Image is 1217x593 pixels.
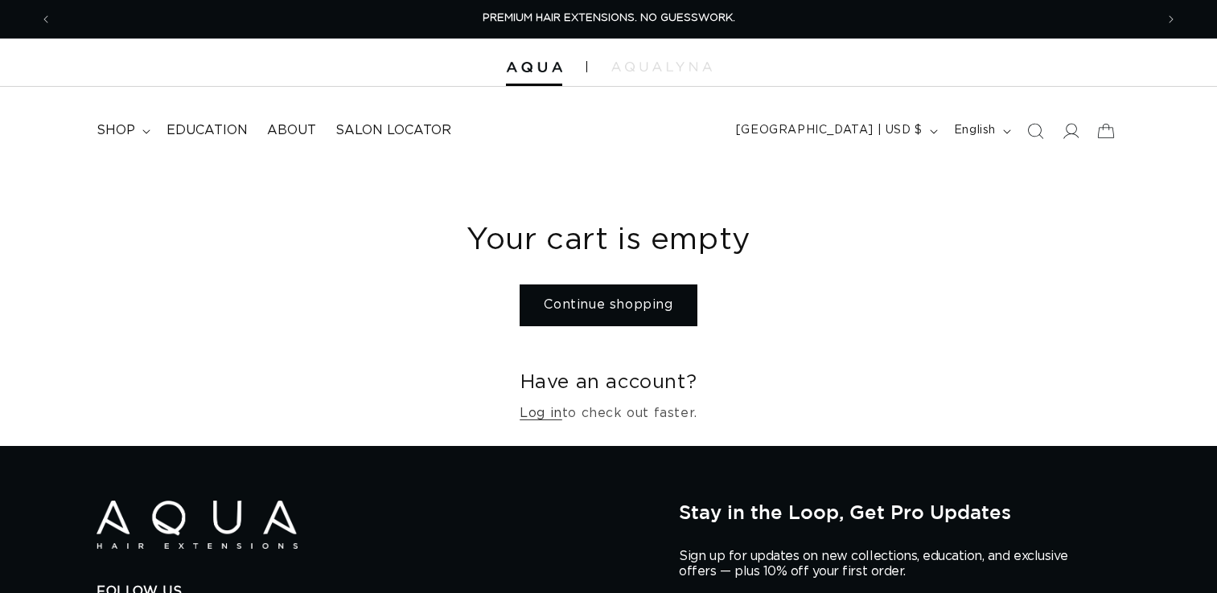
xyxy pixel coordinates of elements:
button: Previous announcement [28,4,64,35]
summary: shop [87,112,157,149]
span: [GEOGRAPHIC_DATA] | USD $ [736,122,923,139]
img: aqualyna.com [611,62,712,72]
button: [GEOGRAPHIC_DATA] | USD $ [726,116,944,146]
h2: Have an account? [97,370,1120,395]
a: Salon Locator [326,112,461,149]
a: Education [157,112,257,149]
span: English [954,122,996,139]
button: English [944,116,1018,146]
img: Aqua Hair Extensions [97,501,298,550]
button: Next announcement [1153,4,1189,35]
span: About [267,122,316,139]
h2: Stay in the Loop, Get Pro Updates [679,501,1120,523]
h1: Your cart is empty [97,221,1120,260]
a: Log in [520,402,562,425]
summary: Search [1018,113,1053,149]
span: Salon Locator [335,122,451,139]
span: Education [167,122,248,139]
a: About [257,112,326,149]
p: to check out faster. [97,402,1120,425]
span: PREMIUM HAIR EXTENSIONS. NO GUESSWORK. [483,13,735,23]
a: Continue shopping [520,284,697,325]
p: Sign up for updates on new collections, education, and exclusive offers — plus 10% off your first... [679,549,1081,579]
img: Aqua Hair Extensions [506,62,562,73]
span: shop [97,122,135,139]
